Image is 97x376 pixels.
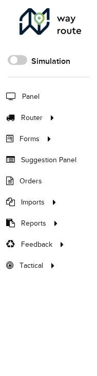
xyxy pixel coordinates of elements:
[22,91,40,102] span: Panel
[21,155,76,165] span: Suggestion Panel
[31,55,70,67] label: Simulation
[21,112,43,123] span: Router
[20,133,40,144] span: Forms
[20,260,43,271] span: Tactical
[21,218,46,229] span: Reports
[21,197,45,208] span: Imports
[21,239,52,250] span: Feedback
[20,176,42,186] span: Orders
